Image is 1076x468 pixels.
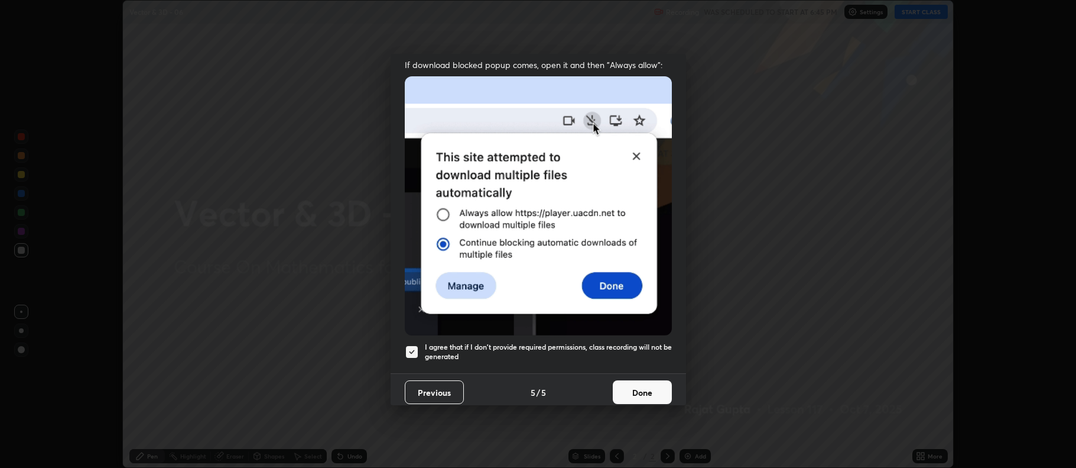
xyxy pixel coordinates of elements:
h5: I agree that if I don't provide required permissions, class recording will not be generated [425,343,672,361]
button: Done [613,380,672,404]
span: If download blocked popup comes, open it and then "Always allow": [405,59,672,70]
img: downloads-permission-blocked.gif [405,76,672,335]
button: Previous [405,380,464,404]
h4: 5 [531,386,535,399]
h4: 5 [541,386,546,399]
h4: / [537,386,540,399]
